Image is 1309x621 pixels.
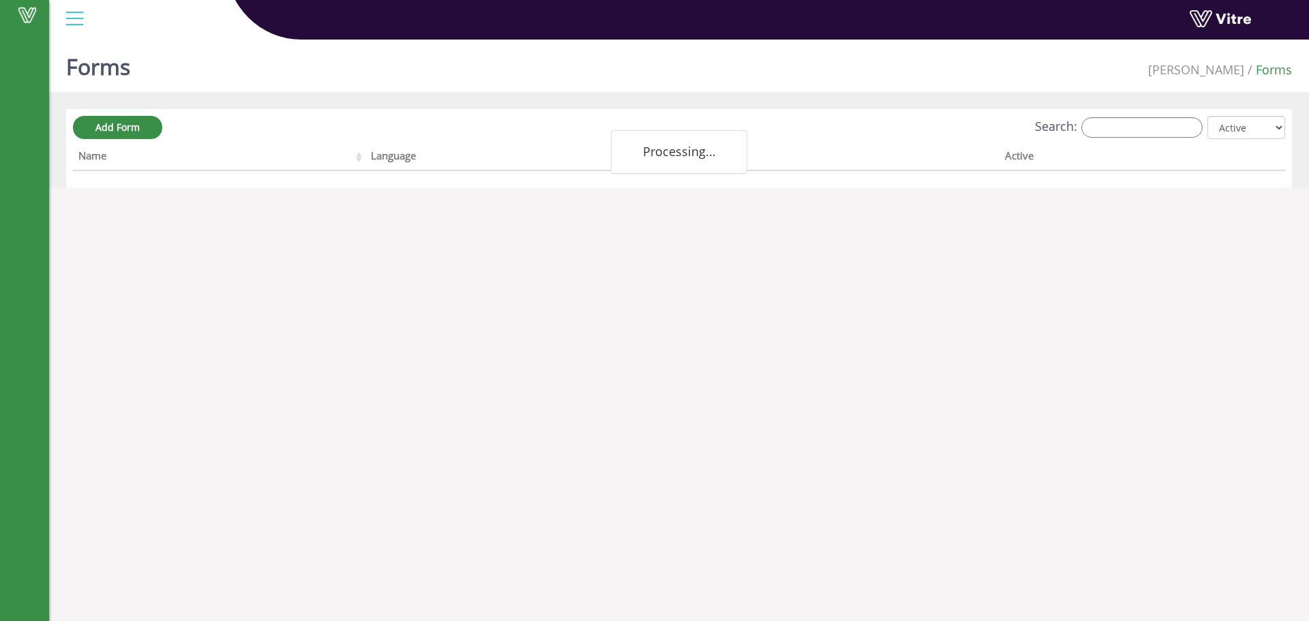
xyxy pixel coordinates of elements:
th: Language [365,145,687,171]
th: Company [687,145,999,171]
label: Search: [1035,117,1203,138]
input: Search: [1081,117,1203,138]
li: Forms [1244,61,1292,79]
span: Add Form [95,121,140,134]
h1: Forms [66,34,130,92]
div: Processing... [611,130,747,174]
th: Name [73,145,365,171]
th: Active [999,145,1226,171]
a: Add Form [73,116,162,139]
span: 379 [1148,61,1244,78]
